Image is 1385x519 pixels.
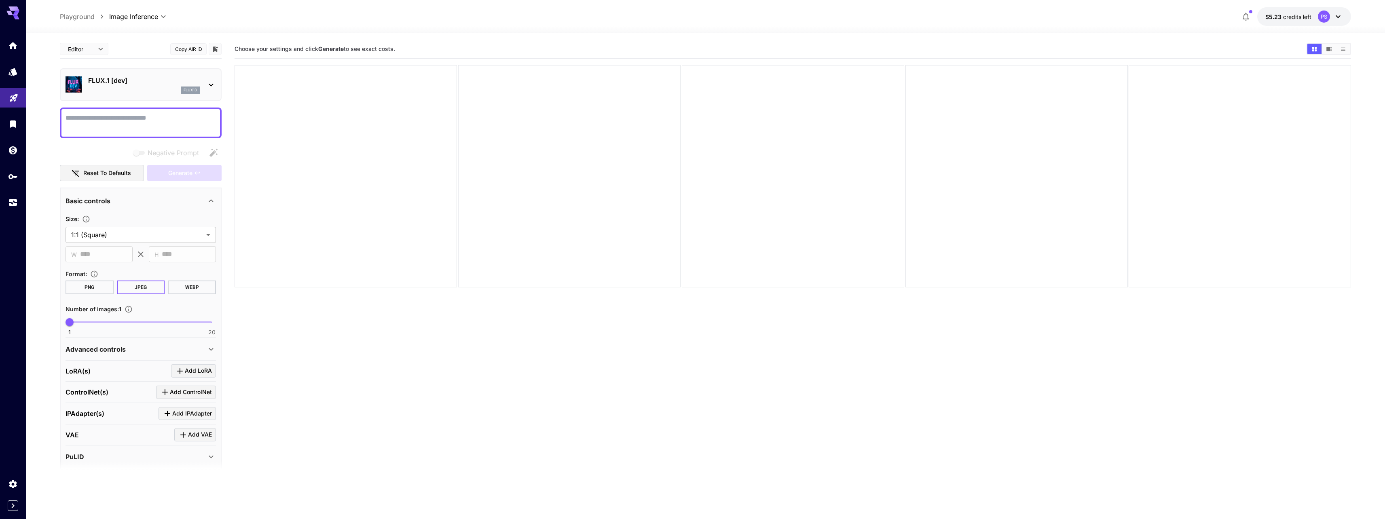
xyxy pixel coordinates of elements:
div: FLUX.1 [dev]flux1d [66,72,216,97]
div: Wallet [8,145,18,155]
button: Add to library [211,44,219,54]
button: WEBP [168,281,216,294]
button: Click to add VAE [174,428,216,441]
span: 1:1 (Square) [71,230,203,240]
button: Reset to defaults [60,165,144,181]
button: $5.22509PS [1257,7,1351,26]
button: JPEG [117,281,165,294]
button: Choose the file format for the output image. [87,270,101,278]
span: W [71,250,77,259]
span: Choose your settings and click to see exact costs. [235,45,395,52]
button: PNG [66,281,114,294]
span: $5.23 [1265,13,1283,20]
a: Playground [60,12,95,21]
span: 1 [68,328,71,336]
p: LoRA(s) [66,366,91,376]
div: Advanced controls [66,340,216,359]
p: PuLID [66,452,84,462]
p: VAE [66,430,79,440]
span: Add VAE [188,430,212,440]
span: Image Inference [109,12,158,21]
span: Add ControlNet [170,387,212,397]
span: 20 [208,328,216,336]
p: flux1d [184,87,197,93]
button: Click to add IPAdapter [159,407,216,420]
p: Advanced controls [66,344,126,354]
span: credits left [1283,13,1311,20]
button: Adjust the dimensions of the generated image by specifying its width and height in pixels, or sel... [79,215,93,223]
button: Show media in list view [1336,44,1350,54]
p: FLUX.1 [dev] [88,76,200,85]
span: Add LoRA [185,366,212,376]
div: Show media in grid viewShow media in video viewShow media in list view [1307,43,1351,55]
button: Expand sidebar [8,500,18,511]
div: Usage [8,198,18,208]
button: Click to add LoRA [171,364,216,378]
span: Format : [66,270,87,277]
button: Click to add ControlNet [156,386,216,399]
span: H [154,250,159,259]
p: Basic controls [66,196,110,206]
div: API Keys [8,171,18,181]
div: PS [1318,11,1330,23]
span: Negative Prompt [148,148,199,158]
p: ControlNet(s) [66,387,108,397]
nav: breadcrumb [60,12,109,21]
div: PuLID [66,447,216,466]
div: Settings [8,479,18,489]
span: Editor [68,45,93,53]
span: Negative prompts are not compatible with the selected model. [131,148,205,158]
button: Show media in grid view [1307,44,1322,54]
button: Show media in video view [1322,44,1336,54]
button: Specify how many images to generate in a single request. Each image generation will be charged se... [121,305,136,313]
p: IPAdapter(s) [66,409,104,418]
div: Playground [9,90,19,100]
div: Library [8,119,18,129]
span: Add IPAdapter [172,409,212,419]
div: Models [8,67,18,77]
b: Generate [318,45,344,52]
button: Copy AIR ID [170,43,207,55]
span: Size : [66,215,79,222]
div: Home [8,40,18,51]
div: Basic controls [66,191,216,211]
span: Number of images : 1 [66,306,121,312]
div: $5.22509 [1265,13,1311,21]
